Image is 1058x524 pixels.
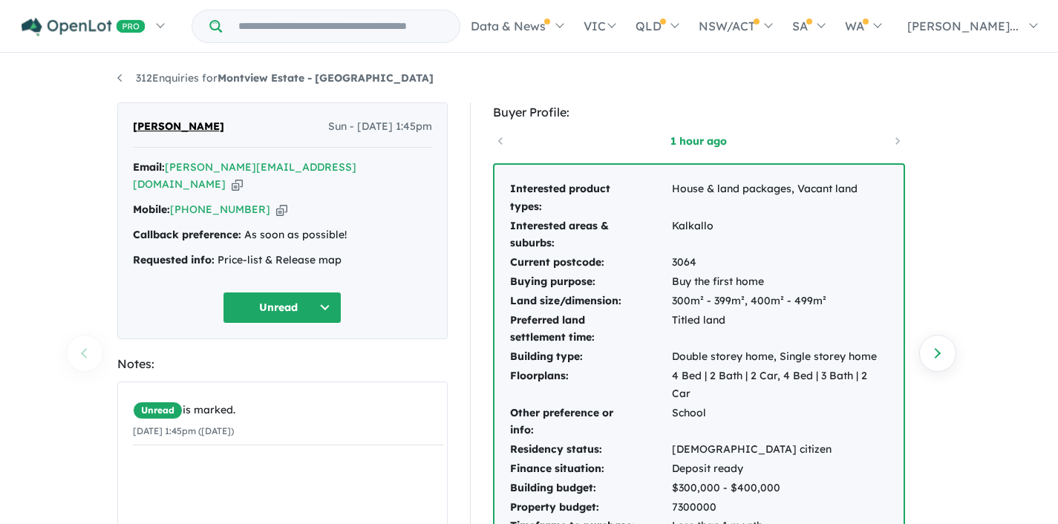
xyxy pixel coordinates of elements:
span: Sun - [DATE] 1:45pm [328,118,432,136]
input: Try estate name, suburb, builder or developer [225,10,457,42]
td: School [671,404,889,441]
td: Buying purpose: [509,272,671,292]
div: Price-list & Release map [133,252,432,269]
td: Floorplans: [509,367,671,404]
a: 312Enquiries forMontview Estate - [GEOGRAPHIC_DATA] [117,71,434,85]
a: 1 hour ago [636,134,762,148]
td: Kalkallo [671,217,889,254]
td: Preferred land settlement time: [509,311,671,348]
td: Titled land [671,311,889,348]
div: As soon as possible! [133,226,432,244]
td: [DEMOGRAPHIC_DATA] citizen [671,440,889,459]
td: Other preference or info: [509,404,671,441]
span: [PERSON_NAME] [133,118,224,136]
div: Notes: [117,354,448,374]
td: Buy the first home [671,272,889,292]
td: Interested product types: [509,180,671,217]
strong: Callback preference: [133,228,241,241]
a: [PERSON_NAME][EMAIL_ADDRESS][DOMAIN_NAME] [133,160,356,191]
td: Current postcode: [509,253,671,272]
button: Copy [232,177,243,192]
div: Buyer Profile: [493,102,905,122]
strong: Montview Estate - [GEOGRAPHIC_DATA] [218,71,434,85]
td: Building type: [509,347,671,367]
strong: Email: [133,160,165,174]
td: 7300000 [671,498,889,517]
strong: Mobile: [133,203,170,216]
img: Openlot PRO Logo White [22,18,146,36]
td: Property budget: [509,498,671,517]
small: [DATE] 1:45pm ([DATE]) [133,425,234,436]
td: Finance situation: [509,459,671,479]
td: 3064 [671,253,889,272]
td: Land size/dimension: [509,292,671,311]
td: Building budget: [509,479,671,498]
nav: breadcrumb [117,70,941,88]
td: 300m² - 399m², 400m² - 499m² [671,292,889,311]
td: 4 Bed | 2 Bath | 2 Car, 4 Bed | 3 Bath | 2 Car [671,367,889,404]
td: Residency status: [509,440,671,459]
span: [PERSON_NAME]... [907,19,1019,33]
td: Interested areas & suburbs: [509,217,671,254]
td: House & land packages, Vacant land [671,180,889,217]
span: Unread [133,402,183,419]
a: [PHONE_NUMBER] [170,203,270,216]
button: Unread [223,292,342,324]
td: Deposit ready [671,459,889,479]
div: is marked. [133,402,443,419]
td: Double storey home, Single storey home [671,347,889,367]
td: $300,000 - $400,000 [671,479,889,498]
button: Copy [276,202,287,217]
strong: Requested info: [133,253,215,266]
